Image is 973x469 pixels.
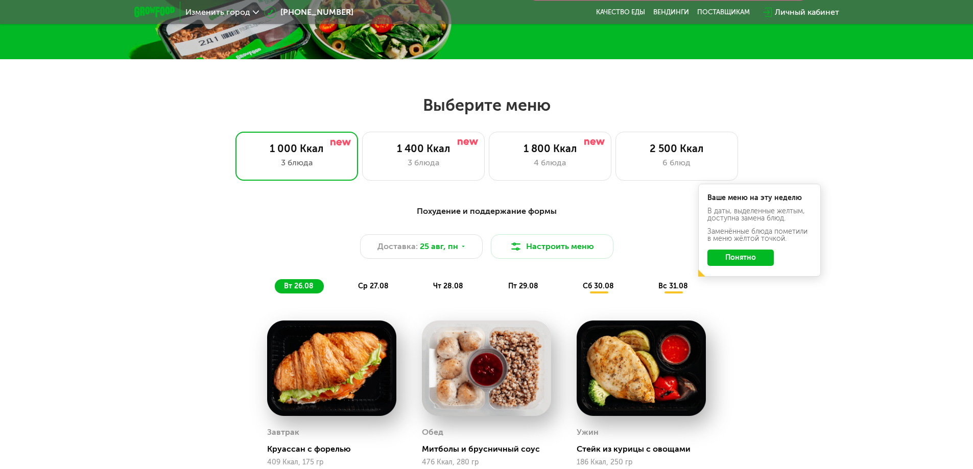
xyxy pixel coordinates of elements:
button: Настроить меню [491,234,613,259]
div: Личный кабинет [775,6,839,18]
div: В даты, выделенные желтым, доступна замена блюд. [707,208,812,222]
span: пт 29.08 [508,282,538,290]
span: сб 30.08 [583,282,614,290]
a: Качество еды [596,8,645,16]
div: поставщикам [697,8,750,16]
div: 6 блюд [626,157,727,169]
div: Стейк из курицы с овощами [577,444,714,454]
div: Круассан с форелью [267,444,405,454]
button: Понятно [707,250,774,266]
span: вт 26.08 [284,282,314,290]
span: Изменить город [185,8,250,16]
span: вс 31.08 [658,282,688,290]
a: Вендинги [653,8,689,16]
a: [PHONE_NUMBER] [264,6,353,18]
div: Заменённые блюда пометили в меню жёлтой точкой. [707,228,812,242]
div: 2 500 Ккал [626,142,727,155]
div: 409 Ккал, 175 гр [267,458,396,466]
div: 476 Ккал, 280 гр [422,458,551,466]
span: чт 28.08 [433,282,463,290]
div: Ваше меню на эту неделю [707,194,812,202]
span: 25 авг, пн [420,240,458,253]
div: Похудение и поддержание формы [184,205,789,218]
span: ср 27.08 [358,282,389,290]
span: Доставка: [377,240,418,253]
h2: Выберите меню [33,95,940,115]
div: Завтрак [267,425,299,440]
div: 1 400 Ккал [373,142,474,155]
div: Митболы и брусничный соус [422,444,559,454]
div: Ужин [577,425,599,440]
div: 1 800 Ккал [500,142,601,155]
div: Обед [422,425,443,440]
div: 3 блюда [246,157,347,169]
div: 1 000 Ккал [246,142,347,155]
div: 4 блюда [500,157,601,169]
div: 3 блюда [373,157,474,169]
div: 186 Ккал, 250 гр [577,458,706,466]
